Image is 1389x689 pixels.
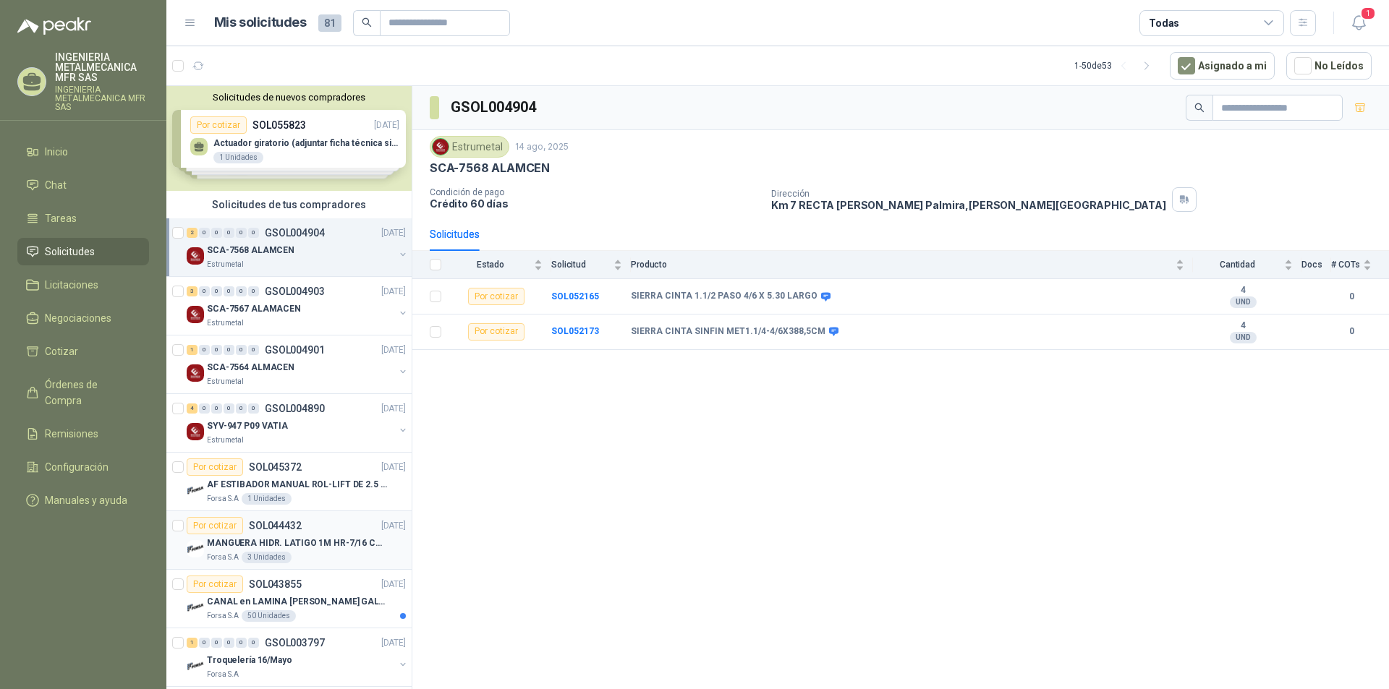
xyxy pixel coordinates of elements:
img: Company Logo [187,423,204,440]
b: SIERRA CINTA 1.1/2 PASO 4/6 X 5.30 LARGO [631,291,817,302]
p: Estrumetal [207,317,244,329]
p: MANGUERA HIDR. LATIGO 1M HR-7/16 COPAS 1 [207,536,387,550]
p: SYV-947 P09 VATIA [207,419,288,433]
p: [DATE] [381,226,406,240]
span: Solicitud [551,260,611,270]
p: AF ESTIBADOR MANUAL ROL-LIFT DE 2.5 TON [207,478,387,492]
div: 0 [224,345,234,355]
div: 0 [236,286,247,296]
a: Licitaciones [17,271,149,299]
th: Cantidad [1193,251,1301,279]
a: Por cotizarSOL045372[DATE] Company LogoAF ESTIBADOR MANUAL ROL-LIFT DE 2.5 TONForsa S.A1 Unidades [166,453,412,511]
a: Configuración [17,453,149,481]
button: No Leídos [1286,52,1372,80]
div: Por cotizar [468,288,524,305]
p: CANAL en LAMINA [PERSON_NAME] GALVANIZADO CALI. 18 1220 X 2240 [207,595,387,609]
span: 1 [1360,7,1376,20]
p: GSOL004901 [265,345,325,355]
a: Inicio [17,138,149,166]
b: 4 [1193,320,1293,332]
div: 4 [187,403,197,414]
p: Estrumetal [207,435,244,446]
a: Por cotizarSOL043855[DATE] Company LogoCANAL en LAMINA [PERSON_NAME] GALVANIZADO CALI. 18 1220 X ... [166,570,412,628]
div: 1 Unidades [242,493,292,505]
p: 14 ago, 2025 [515,140,569,154]
div: 1 [187,638,197,648]
a: 2 0 0 0 0 0 GSOL004904[DATE] Company LogoSCA-7568 ALAMCENEstrumetal [187,224,409,270]
div: 1 [187,345,197,355]
p: Crédito 60 días [430,197,760,210]
div: Por cotizar [468,323,524,341]
a: SOL052173 [551,326,599,336]
span: Inicio [45,144,68,160]
p: Forsa S.A [207,610,239,622]
p: Forsa S.A [207,493,239,505]
p: INGENIERIA METALMECANICA MFR SAS [55,52,149,82]
span: Licitaciones [45,277,98,293]
p: SCA-7564 ALMACEN [207,361,294,375]
p: Forsa S.A [207,669,239,680]
div: 0 [236,345,247,355]
div: 50 Unidades [242,610,296,622]
h3: GSOL004904 [451,96,538,119]
a: Cotizar [17,338,149,365]
span: search [362,17,372,27]
div: Solicitudes de nuevos compradoresPor cotizarSOL055823[DATE] Actuador giratorio (adjuntar ficha té... [166,86,412,191]
span: # COTs [1331,260,1360,270]
button: 1 [1346,10,1372,36]
a: Chat [17,171,149,199]
span: Solicitudes [45,244,95,260]
div: 0 [248,345,259,355]
img: Company Logo [187,657,204,675]
p: SCA-7567 ALAMACEN [207,302,301,316]
p: INGENIERIA METALMECANICA MFR SAS [55,85,149,111]
a: 4 0 0 0 0 0 GSOL004890[DATE] Company LogoSYV-947 P09 VATIAEstrumetal [187,400,409,446]
span: Cotizar [45,343,78,359]
div: 0 [248,638,259,648]
b: SIERRA CINTA SINFIN MET1.1/4-4/6X388,5CM [631,326,825,338]
img: Company Logo [433,139,449,155]
span: Remisiones [45,426,98,442]
img: Company Logo [187,364,204,382]
span: Configuración [45,459,109,475]
p: [DATE] [381,636,406,650]
p: Condición de pago [430,187,760,197]
span: Manuales y ayuda [45,492,127,508]
div: 0 [224,286,234,296]
p: [DATE] [381,519,406,533]
div: 0 [224,638,234,648]
p: SCA-7568 ALAMCEN [207,244,294,257]
p: Km 7 RECTA [PERSON_NAME] Palmira , [PERSON_NAME][GEOGRAPHIC_DATA] [771,199,1166,211]
div: Solicitudes de tus compradores [166,191,412,218]
div: 0 [236,228,247,238]
p: Forsa S.A [207,552,239,563]
p: GSOL003797 [265,638,325,648]
div: Por cotizar [187,458,243,476]
div: 0 [211,228,222,238]
img: Company Logo [187,247,204,265]
div: 0 [236,638,247,648]
b: 0 [1331,325,1372,338]
div: 0 [248,228,259,238]
img: Company Logo [187,599,204,616]
th: Docs [1301,251,1331,279]
div: 0 [199,403,210,414]
div: 0 [199,638,210,648]
div: 3 [187,286,197,296]
div: UND [1230,296,1257,308]
p: SOL045372 [249,462,302,472]
div: Por cotizar [187,575,243,593]
a: Remisiones [17,420,149,448]
b: 0 [1331,290,1372,304]
img: Company Logo [187,306,204,323]
a: 1 0 0 0 0 0 GSOL004901[DATE] Company LogoSCA-7564 ALMACENEstrumetal [187,341,409,388]
a: Órdenes de Compra [17,371,149,414]
div: 0 [199,286,210,296]
div: 0 [211,286,222,296]
p: [DATE] [381,461,406,474]
div: UND [1230,332,1257,343]
a: Solicitudes [17,238,149,265]
p: [DATE] [381,402,406,416]
p: SOL044432 [249,521,302,531]
th: Solicitud [551,251,631,279]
